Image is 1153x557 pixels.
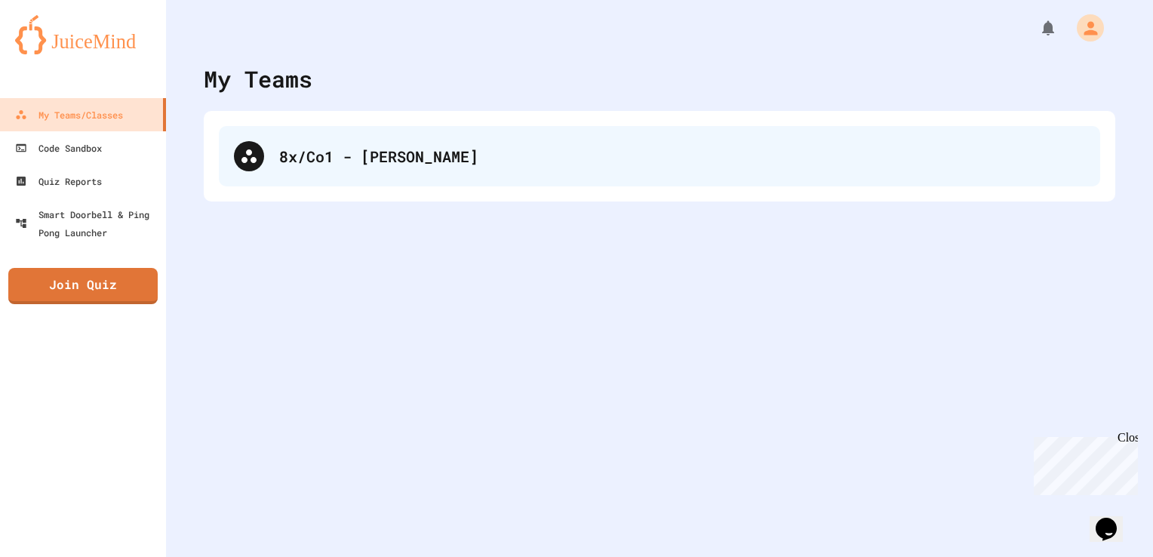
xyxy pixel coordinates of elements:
iframe: chat widget [1028,431,1138,495]
iframe: chat widget [1090,497,1138,542]
div: Chat with us now!Close [6,6,104,96]
div: My Teams/Classes [15,106,123,124]
div: 8x/Co1 - [PERSON_NAME] [279,145,1085,168]
img: logo-orange.svg [15,15,151,54]
div: My Notifications [1011,15,1061,41]
div: 8x/Co1 - [PERSON_NAME] [219,126,1100,186]
a: Join Quiz [8,268,158,304]
div: Code Sandbox [15,139,102,157]
div: My Teams [204,62,312,96]
div: Quiz Reports [15,172,102,190]
div: My Account [1061,11,1108,45]
div: Smart Doorbell & Ping Pong Launcher [15,205,160,242]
